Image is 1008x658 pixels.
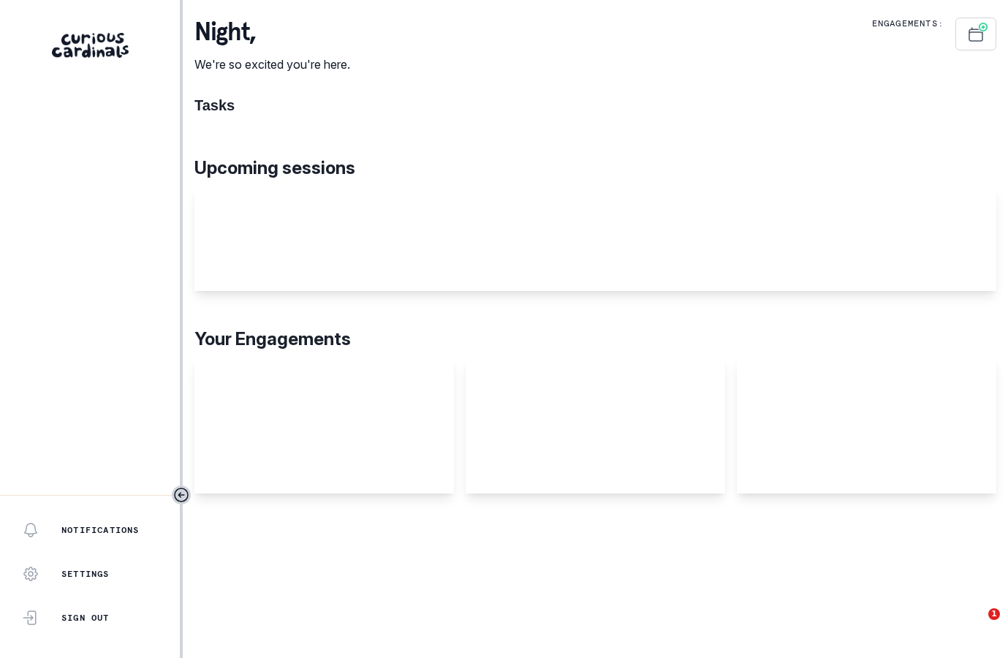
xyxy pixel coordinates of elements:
[955,18,996,50] button: Schedule Sessions
[194,56,350,73] p: We're so excited you're here.
[958,608,993,643] iframe: Intercom live chat
[52,33,129,58] img: Curious Cardinals Logo
[61,524,140,536] p: Notifications
[194,18,350,47] p: night ,
[988,608,1000,620] span: 1
[194,326,996,352] p: Your Engagements
[172,485,191,504] button: Toggle sidebar
[872,18,944,29] p: Engagements:
[194,97,996,114] h1: Tasks
[61,612,110,624] p: Sign Out
[194,155,996,181] p: Upcoming sessions
[61,568,110,580] p: Settings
